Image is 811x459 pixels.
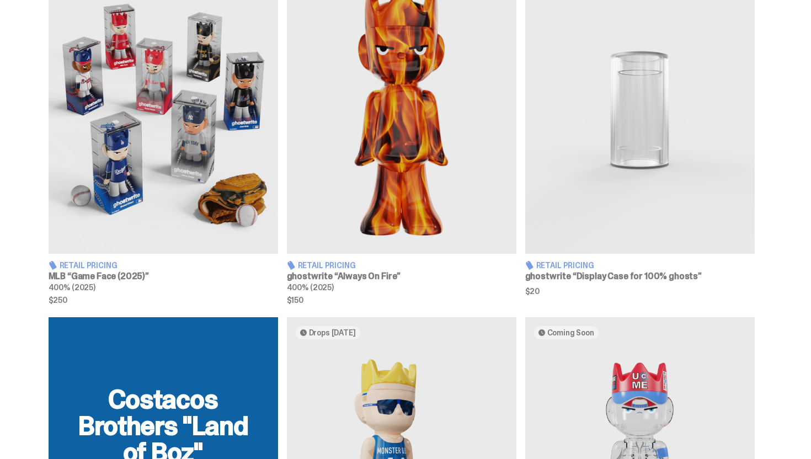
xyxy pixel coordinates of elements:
span: 400% (2025) [49,282,95,292]
span: Retail Pricing [536,261,594,269]
span: $20 [525,287,755,295]
span: 400% (2025) [287,282,334,292]
h3: ghostwrite “Display Case for 100% ghosts” [525,272,755,281]
span: Coming Soon [547,328,594,337]
span: Drops [DATE] [309,328,356,337]
span: $150 [287,296,516,304]
span: Retail Pricing [60,261,118,269]
h3: MLB “Game Face (2025)” [49,272,278,281]
span: Retail Pricing [298,261,356,269]
span: $250 [49,296,278,304]
h3: ghostwrite “Always On Fire” [287,272,516,281]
